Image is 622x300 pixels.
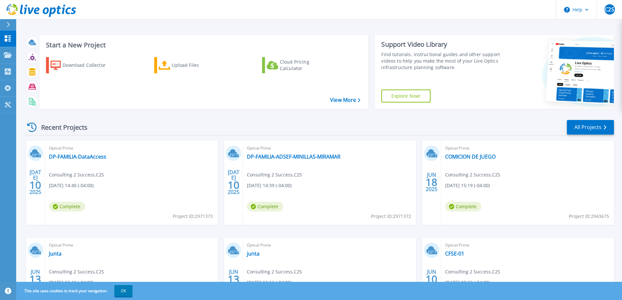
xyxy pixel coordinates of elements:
span: [DATE] 14:39 (-04:00) [247,182,292,189]
span: 10 [228,182,239,188]
div: [DATE] 2025 [29,170,41,194]
a: junta [247,250,259,257]
span: 13 [228,276,239,282]
span: Project ID: 2943675 [569,213,609,220]
div: JUN 2025 [227,267,240,291]
a: Download Collector [46,57,118,73]
span: 13 [29,276,41,282]
span: 10 [426,276,437,282]
div: Support Video Library [381,40,503,49]
div: JUN 2025 [425,267,438,291]
a: Cloud Pricing Calculator [262,57,334,73]
span: Optical Prime [49,145,214,152]
a: CFSE-01 [445,250,464,257]
span: Project ID: 2971372 [371,213,411,220]
a: All Projects [567,120,614,135]
a: DP-FAMILIA-DataAccess [49,153,106,160]
span: Consulting 2 Success , C2S [247,268,302,275]
span: Optical Prime [247,145,412,152]
div: JUN 2025 [29,267,41,291]
span: Optical Prime [445,145,610,152]
a: View More [330,97,360,103]
span: [DATE] 09:33 (-04:00) [445,279,490,286]
button: OK [114,285,132,297]
div: Recent Projects [25,119,96,135]
a: Junta [49,250,62,257]
span: This site uses cookies to track your navigation. [18,285,132,297]
div: Upload Files [172,59,224,72]
span: Complete [445,202,481,211]
span: [DATE] 15:16 (-04:00) [247,279,292,286]
span: Optical Prime [247,242,412,249]
div: Download Collector [63,59,114,72]
div: Cloud Pricing Calculator [280,59,332,72]
span: Consulting 2 Success , C2S [445,171,500,178]
span: [DATE] 14:40 (-04:00) [49,182,94,189]
span: C2S [605,7,614,12]
a: COMICION DE JUEGO [445,153,496,160]
a: Upload Files [154,57,226,73]
a: DP-FAMILIA-ADSEF-MINILLAS-MIRAMAR [247,153,340,160]
a: Explore Now! [381,90,431,102]
span: Project ID: 2971373 [173,213,213,220]
div: JUN 2025 [425,170,438,194]
span: [DATE] 15:43 (-04:00) [49,279,94,286]
span: Consulting 2 Success , C2S [445,268,500,275]
span: 18 [426,179,437,185]
span: 10 [29,182,41,188]
span: Optical Prime [445,242,610,249]
span: Consulting 2 Success , C2S [49,171,104,178]
div: Find tutorials, instructional guides and other support videos to help you make the most of your L... [381,51,503,71]
span: Complete [49,202,85,211]
div: [DATE] 2025 [227,170,240,194]
span: [DATE] 15:19 (-04:00) [445,182,490,189]
span: Optical Prime [49,242,214,249]
span: Consulting 2 Success , C2S [49,268,104,275]
h3: Start a New Project [46,42,360,49]
span: Complete [247,202,283,211]
span: Consulting 2 Success , C2S [247,171,302,178]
